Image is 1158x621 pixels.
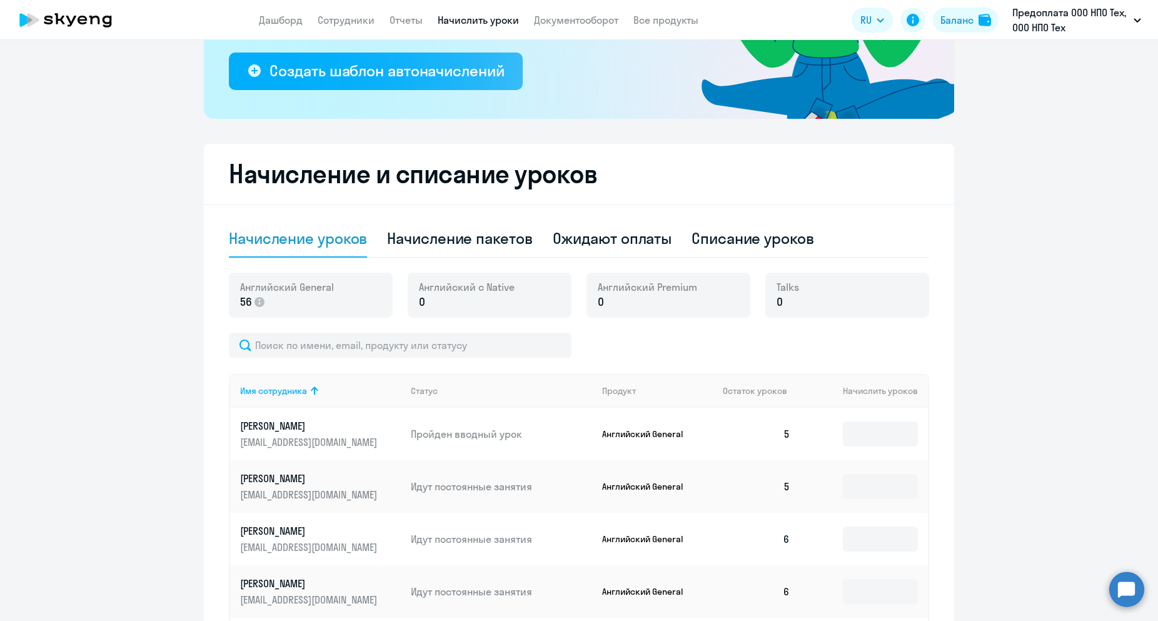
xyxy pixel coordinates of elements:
[852,8,893,33] button: RU
[229,159,929,189] h2: Начисление и списание уроков
[602,533,696,545] p: Английский General
[240,385,401,396] div: Имя сотрудника
[602,385,713,396] div: Продукт
[240,472,380,485] p: [PERSON_NAME]
[240,294,252,310] span: 56
[602,428,696,440] p: Английский General
[602,385,636,396] div: Продукт
[240,524,380,538] p: [PERSON_NAME]
[229,333,571,358] input: Поиск по имени, email, продукту или статусу
[940,13,974,28] div: Баланс
[598,294,604,310] span: 0
[1012,5,1129,35] p: Предоплата ООО НПО Тех, ООО НПО Тех
[633,14,698,26] a: Все продукты
[534,14,618,26] a: Документооборот
[800,374,928,408] th: Начислить уроков
[692,228,814,248] div: Списание уроков
[553,228,672,248] div: Ожидают оплаты
[240,593,380,607] p: [EMAIL_ADDRESS][DOMAIN_NAME]
[240,488,380,502] p: [EMAIL_ADDRESS][DOMAIN_NAME]
[318,14,375,26] a: Сотрудники
[438,14,519,26] a: Начислить уроки
[411,427,592,441] p: Пройден вводный урок
[713,513,800,565] td: 6
[933,8,999,33] button: Балансbalance
[598,280,697,294] span: Английский Premium
[419,280,515,294] span: Английский с Native
[229,228,367,248] div: Начисление уроков
[240,280,334,294] span: Английский General
[979,14,991,26] img: balance
[411,532,592,546] p: Идут постоянные занятия
[723,385,787,396] span: Остаток уроков
[723,385,800,396] div: Остаток уроков
[411,585,592,598] p: Идут постоянные занятия
[269,61,504,81] div: Создать шаблон автоначислений
[777,294,783,310] span: 0
[419,294,425,310] span: 0
[411,385,438,396] div: Статус
[411,385,592,396] div: Статус
[240,540,380,554] p: [EMAIL_ADDRESS][DOMAIN_NAME]
[240,385,307,396] div: Имя сотрудника
[229,53,523,90] button: Создать шаблон автоначислений
[240,472,401,502] a: [PERSON_NAME][EMAIL_ADDRESS][DOMAIN_NAME]
[240,419,380,433] p: [PERSON_NAME]
[602,481,696,492] p: Английский General
[713,408,800,460] td: 5
[602,586,696,597] p: Английский General
[1006,5,1147,35] button: Предоплата ООО НПО Тех, ООО НПО Тех
[390,14,423,26] a: Отчеты
[777,280,799,294] span: Talks
[860,13,872,28] span: RU
[259,14,303,26] a: Дашборд
[240,577,380,590] p: [PERSON_NAME]
[713,565,800,618] td: 6
[387,228,532,248] div: Начисление пакетов
[240,435,380,449] p: [EMAIL_ADDRESS][DOMAIN_NAME]
[240,524,401,554] a: [PERSON_NAME][EMAIL_ADDRESS][DOMAIN_NAME]
[411,480,592,493] p: Идут постоянные занятия
[713,460,800,513] td: 5
[240,419,401,449] a: [PERSON_NAME][EMAIL_ADDRESS][DOMAIN_NAME]
[240,577,401,607] a: [PERSON_NAME][EMAIL_ADDRESS][DOMAIN_NAME]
